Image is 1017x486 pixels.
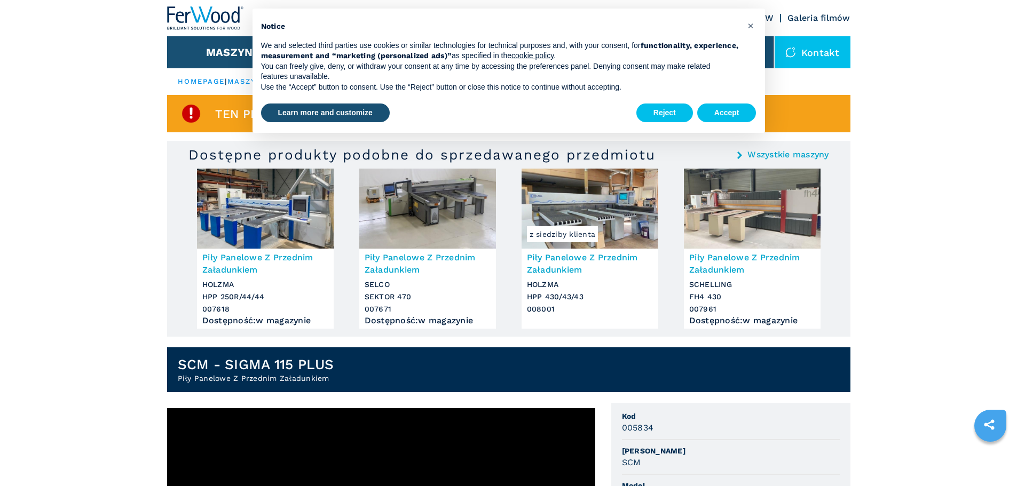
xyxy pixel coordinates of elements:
img: SoldProduct [180,103,202,124]
a: Piły Panelowe Z Przednim Załadunkiem SCHELLING FH4 430Piły Panelowe Z Przednim ZaładunkiemSCHELLI... [684,169,821,329]
h3: Piły Panelowe Z Przednim Załadunkiem [202,251,328,276]
h2: Notice [261,21,739,32]
strong: functionality, experience, measurement and “marketing (personalized ads)” [261,41,739,60]
span: × [747,19,754,32]
h3: Piły Panelowe Z Przednim Załadunkiem [689,251,815,276]
span: [PERSON_NAME] [622,445,840,456]
h3: HOLZMA HPP 430/43/43 008001 [527,278,653,315]
p: We and selected third parties use cookies or similar technologies for technical purposes and, wit... [261,41,739,61]
a: Piły Panelowe Z Przednim Załadunkiem HOLZMA HPP 250R/44/44Piły Panelowe Z Przednim ZaładunkiemHOL... [197,169,334,329]
a: Piły Panelowe Z Przednim Załadunkiem HOLZMA HPP 430/43/43z siedziby klientaPiły Panelowe Z Przedn... [522,169,658,329]
a: HOMEPAGE [178,77,225,85]
a: sharethis [976,411,1003,438]
h3: Dostępne produkty podobne do sprzedawanego przedmiotu [188,146,656,163]
h3: SCM [622,456,641,468]
h3: SCHELLING FH4 430 007961 [689,278,815,315]
h2: Piły Panelowe Z Przednim Załadunkiem [178,373,334,384]
p: You can freely give, deny, or withdraw your consent at any time by accessing the preferences pane... [261,61,739,82]
a: Piły Panelowe Z Przednim Załadunkiem SELCO SEKTOR 470Piły Panelowe Z Przednim ZaładunkiemSELCOSEK... [359,169,496,329]
img: Kontakt [785,47,796,58]
a: maszyny [227,77,269,85]
h1: SCM - SIGMA 115 PLUS [178,356,334,373]
div: Kontakt [775,36,850,68]
a: Wszystkie maszyny [747,150,829,159]
div: Dostępność : w magazynie [689,318,815,323]
a: cookie policy [511,51,554,60]
button: Learn more and customize [261,103,390,123]
h3: Piły Panelowe Z Przednim Załadunkiem [365,251,491,276]
h3: HOLZMA HPP 250R/44/44 007618 [202,278,328,315]
iframe: Chat [972,438,1009,478]
div: Dostępność : w magazynie [202,318,328,323]
p: Use the “Accept” button to consent. Use the “Reject” button or close this notice to continue with... [261,82,739,93]
img: Piły Panelowe Z Przednim Załadunkiem SELCO SEKTOR 470 [359,169,496,249]
a: Galeria filmów [787,13,850,23]
h3: 005834 [622,421,654,434]
button: Reject [636,103,693,123]
button: Close this notice [743,17,760,34]
img: Ferwood [167,6,244,30]
h3: SELCO SEKTOR 470 007671 [365,278,491,315]
button: Accept [697,103,756,123]
h3: Piły Panelowe Z Przednim Załadunkiem [527,251,653,276]
div: Dostępność : w magazynie [365,318,491,323]
span: z siedziby klienta [527,226,598,242]
span: | [225,77,227,85]
span: Ten przedmiot jest już sprzedany [215,108,446,120]
img: Piły Panelowe Z Przednim Załadunkiem HOLZMA HPP 250R/44/44 [197,169,334,249]
img: Piły Panelowe Z Przednim Załadunkiem HOLZMA HPP 430/43/43 [522,169,658,249]
span: Kod [622,411,840,421]
img: Piły Panelowe Z Przednim Załadunkiem SCHELLING FH4 430 [684,169,821,249]
button: Maszyny [206,46,260,59]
